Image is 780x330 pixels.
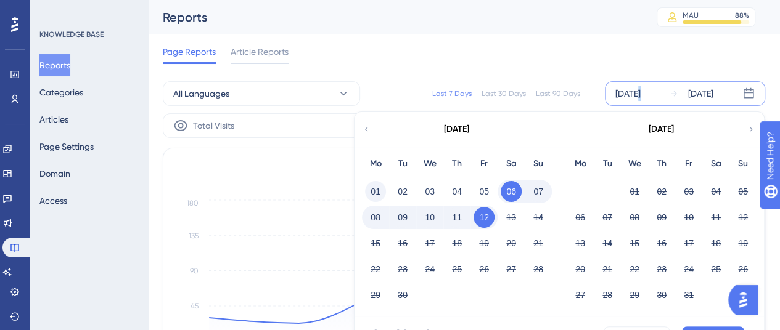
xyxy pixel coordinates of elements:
[705,233,726,254] button: 18
[733,233,753,254] button: 19
[621,156,648,171] div: We
[729,156,757,171] div: Su
[365,284,386,305] button: 29
[446,233,467,254] button: 18
[482,89,526,99] div: Last 30 Days
[190,267,199,275] tspan: 90
[474,233,495,254] button: 19
[733,181,753,202] button: 05
[446,259,467,280] button: 25
[392,259,413,280] button: 23
[446,207,467,228] button: 11
[163,81,360,106] button: All Languages
[567,156,594,171] div: Mo
[649,122,674,137] div: [DATE]
[39,135,94,158] button: Page Settings
[470,156,498,171] div: Fr
[651,259,672,280] button: 23
[651,181,672,202] button: 02
[651,207,672,228] button: 09
[528,207,549,228] button: 14
[501,233,522,254] button: 20
[474,181,495,202] button: 05
[678,233,699,254] button: 17
[648,156,675,171] div: Th
[597,233,618,254] button: 14
[735,10,749,20] div: 88 %
[173,86,229,101] span: All Languages
[39,54,70,76] button: Reports
[187,199,199,207] tspan: 180
[419,181,440,202] button: 03
[163,9,626,26] div: Reports
[528,259,549,280] button: 28
[675,156,702,171] div: Fr
[570,207,591,228] button: 06
[392,181,413,202] button: 02
[705,207,726,228] button: 11
[193,118,234,133] span: Total Visits
[498,156,525,171] div: Sa
[597,259,618,280] button: 21
[570,284,591,305] button: 27
[39,81,83,103] button: Categories
[501,259,522,280] button: 27
[443,156,470,171] div: Th
[163,44,216,59] span: Page Reports
[365,181,386,202] button: 01
[392,284,413,305] button: 30
[728,281,765,318] iframe: UserGuiding AI Assistant Launcher
[365,233,386,254] button: 15
[432,89,472,99] div: Last 7 Days
[624,259,645,280] button: 22
[624,233,645,254] button: 15
[678,181,699,202] button: 03
[683,10,699,20] div: MAU
[702,156,729,171] div: Sa
[597,207,618,228] button: 07
[678,259,699,280] button: 24
[365,207,386,228] button: 08
[570,259,591,280] button: 20
[501,181,522,202] button: 06
[444,122,469,137] div: [DATE]
[474,207,495,228] button: 12
[678,207,699,228] button: 10
[231,44,289,59] span: Article Reports
[365,259,386,280] button: 22
[525,156,552,171] div: Su
[419,233,440,254] button: 17
[733,259,753,280] button: 26
[389,156,416,171] div: Tu
[705,259,726,280] button: 25
[446,181,467,202] button: 04
[528,181,549,202] button: 07
[624,207,645,228] button: 08
[705,181,726,202] button: 04
[362,156,389,171] div: Mo
[416,156,443,171] div: We
[29,3,77,18] span: Need Help?
[392,233,413,254] button: 16
[39,163,70,185] button: Domain
[688,86,713,101] div: [DATE]
[419,259,440,280] button: 24
[474,259,495,280] button: 26
[528,233,549,254] button: 21
[419,207,440,228] button: 10
[536,89,580,99] div: Last 90 Days
[39,190,67,212] button: Access
[39,108,68,131] button: Articles
[651,284,672,305] button: 30
[570,233,591,254] button: 13
[191,302,199,310] tspan: 45
[594,156,621,171] div: Tu
[189,231,199,240] tspan: 135
[597,284,618,305] button: 28
[624,284,645,305] button: 29
[501,207,522,228] button: 13
[733,207,753,228] button: 12
[615,86,641,101] div: [DATE]
[392,207,413,228] button: 09
[651,233,672,254] button: 16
